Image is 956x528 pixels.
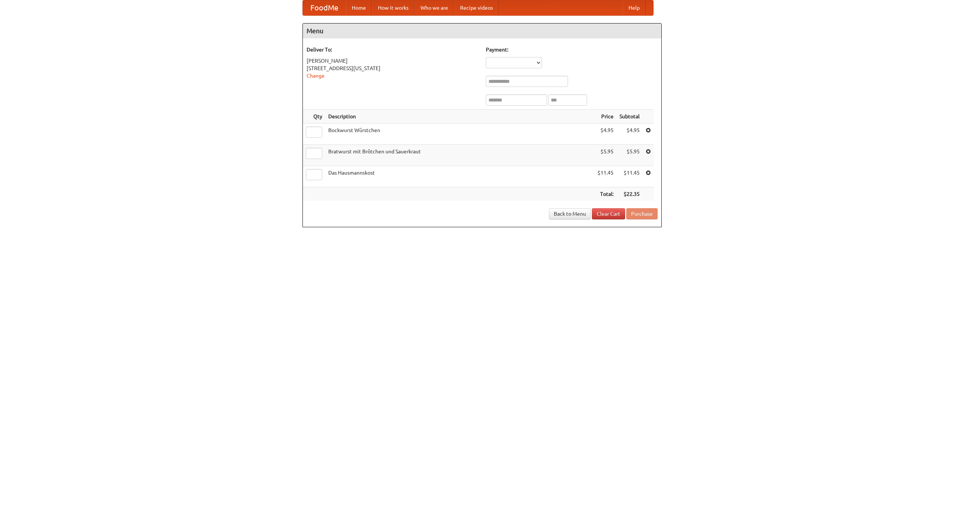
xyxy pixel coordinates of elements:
[303,110,325,124] th: Qty
[307,65,478,72] div: [STREET_ADDRESS][US_STATE]
[303,24,661,38] h4: Menu
[595,110,617,124] th: Price
[372,0,415,15] a: How it works
[325,166,595,187] td: Das Hausmannskost
[346,0,372,15] a: Home
[303,0,346,15] a: FoodMe
[595,187,617,201] th: Total:
[617,110,643,124] th: Subtotal
[595,166,617,187] td: $11.45
[623,0,646,15] a: Help
[325,110,595,124] th: Description
[626,208,658,219] button: Purchase
[595,145,617,166] td: $5.95
[486,46,658,53] h5: Payment:
[307,57,478,65] div: [PERSON_NAME]
[549,208,591,219] a: Back to Menu
[307,46,478,53] h5: Deliver To:
[325,145,595,166] td: Bratwurst mit Brötchen und Sauerkraut
[415,0,454,15] a: Who we are
[325,124,595,145] td: Bockwurst Würstchen
[307,73,325,79] a: Change
[617,124,643,145] td: $4.95
[592,208,625,219] a: Clear Cart
[595,124,617,145] td: $4.95
[617,145,643,166] td: $5.95
[617,166,643,187] td: $11.45
[617,187,643,201] th: $22.35
[454,0,499,15] a: Recipe videos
